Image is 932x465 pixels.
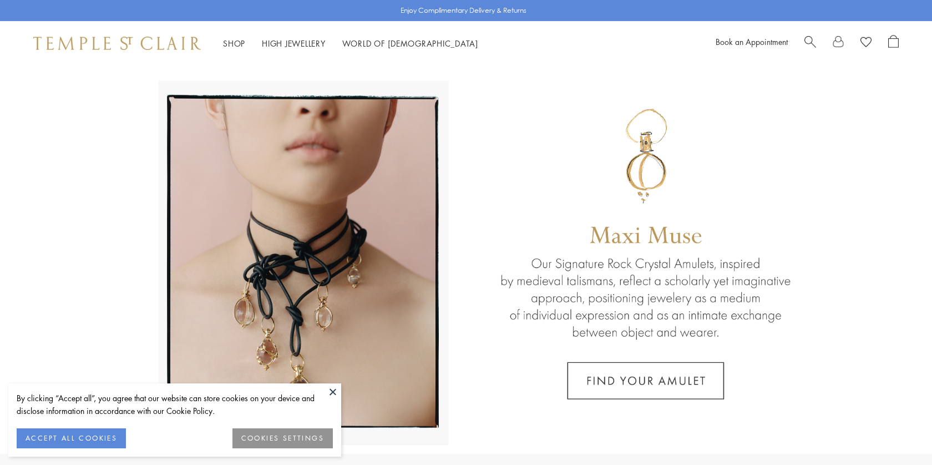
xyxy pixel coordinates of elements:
a: ShopShop [223,38,245,49]
a: High JewelleryHigh Jewellery [262,38,326,49]
a: Book an Appointment [716,36,788,47]
button: ACCEPT ALL COOKIES [17,428,126,448]
a: Open Shopping Bag [888,35,899,52]
p: Enjoy Complimentary Delivery & Returns [401,5,526,16]
nav: Main navigation [223,37,478,50]
div: By clicking “Accept all”, you agree that our website can store cookies on your device and disclos... [17,392,333,417]
a: World of [DEMOGRAPHIC_DATA]World of [DEMOGRAPHIC_DATA] [342,38,478,49]
button: COOKIES SETTINGS [232,428,333,448]
a: Search [804,35,816,52]
a: View Wishlist [860,35,872,52]
img: Temple St. Clair [33,37,201,50]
